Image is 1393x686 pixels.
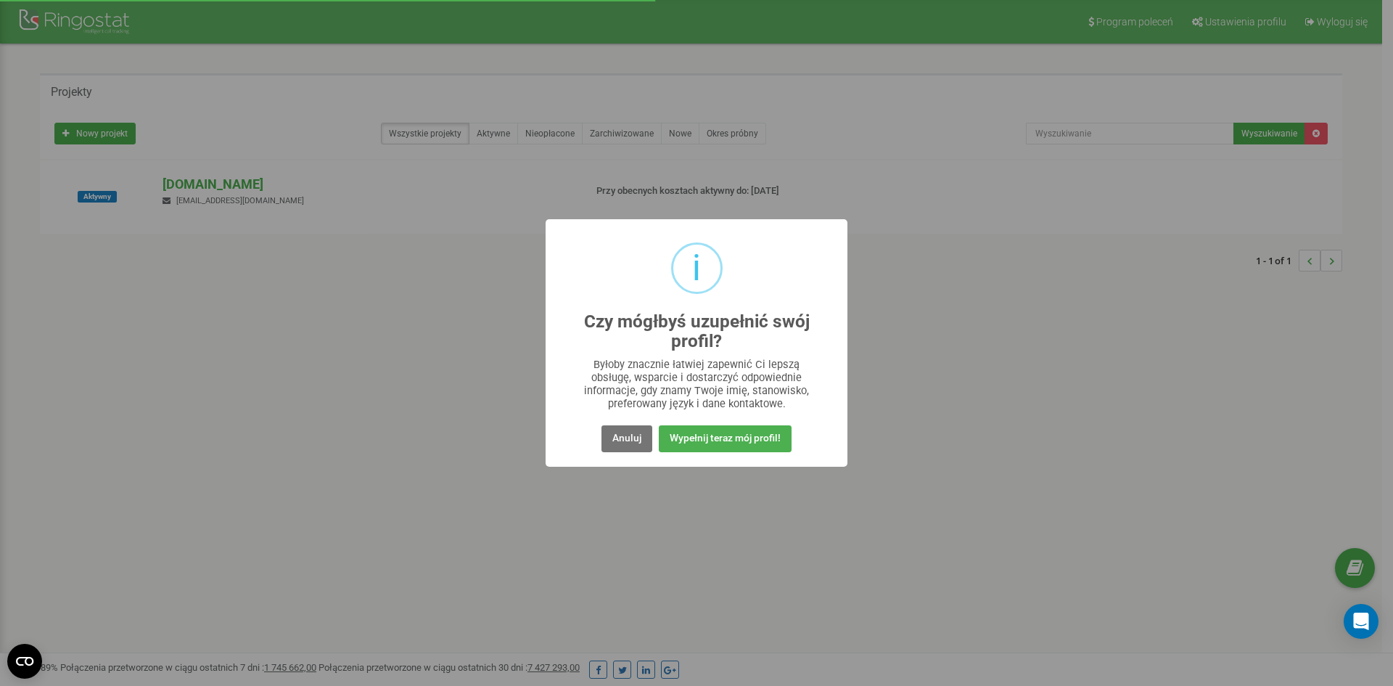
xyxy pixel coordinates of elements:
div: Open Intercom Messenger [1344,604,1378,639]
button: Anuluj [601,425,652,452]
div: Byłoby znacznie łatwiej zapewnić Ci lepszą obsługę, wsparcie i dostarczyć odpowiednie informacje,... [575,358,819,410]
button: Open CMP widget [7,644,42,679]
div: i [692,245,701,292]
button: Wypełnij teraz mój profil! [659,425,792,452]
h2: Czy mógłbyś uzupełnić swój profil? [575,312,819,351]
